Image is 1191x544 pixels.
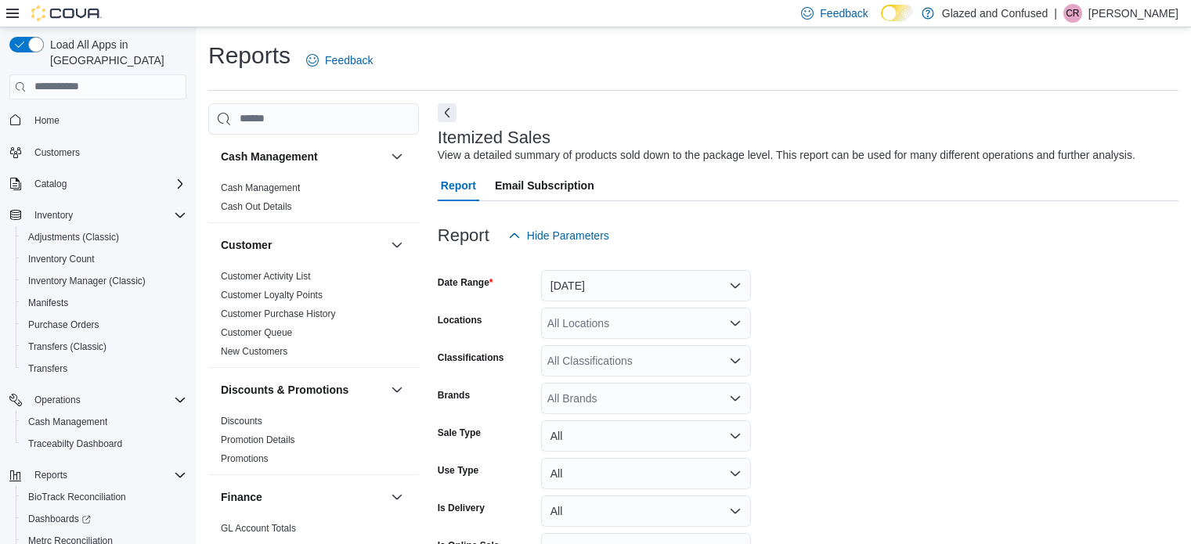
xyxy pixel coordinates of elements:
[221,382,348,398] h3: Discounts & Promotions
[388,488,406,506] button: Finance
[495,170,594,201] span: Email Subscription
[221,271,311,282] a: Customer Activity List
[28,231,119,243] span: Adjustments (Classic)
[34,469,67,481] span: Reports
[438,427,481,439] label: Sale Type
[221,522,296,535] span: GL Account Totals
[28,466,186,485] span: Reports
[221,182,300,194] span: Cash Management
[325,52,373,68] span: Feedback
[34,209,73,222] span: Inventory
[22,434,128,453] a: Traceabilty Dashboard
[28,297,68,309] span: Manifests
[16,336,193,358] button: Transfers (Classic)
[16,314,193,336] button: Purchase Orders
[438,103,457,122] button: Next
[438,226,489,245] h3: Report
[221,290,323,301] a: Customer Loyalty Points
[942,4,1048,23] p: Glazed and Confused
[22,337,113,356] a: Transfers (Classic)
[221,345,287,358] span: New Customers
[34,114,60,127] span: Home
[1088,4,1178,23] p: [PERSON_NAME]
[16,411,193,433] button: Cash Management
[22,315,106,334] a: Purchase Orders
[22,294,186,312] span: Manifests
[34,178,67,190] span: Catalog
[221,434,295,446] span: Promotion Details
[541,270,751,301] button: [DATE]
[438,147,1135,164] div: View a detailed summary of products sold down to the package level. This report can be used for m...
[16,248,193,270] button: Inventory Count
[729,355,742,367] button: Open list of options
[28,391,87,409] button: Operations
[22,272,152,290] a: Inventory Manager (Classic)
[221,201,292,212] a: Cash Out Details
[221,523,296,534] a: GL Account Totals
[22,250,101,268] a: Inventory Count
[441,170,476,201] span: Report
[28,362,67,375] span: Transfers
[729,392,742,405] button: Open list of options
[28,143,86,162] a: Customers
[221,326,292,339] span: Customer Queue
[881,5,914,21] input: Dark Mode
[3,109,193,131] button: Home
[221,182,300,193] a: Cash Management
[221,452,269,465] span: Promotions
[388,147,406,166] button: Cash Management
[16,508,193,530] a: Dashboards
[208,412,419,474] div: Discounts & Promotions
[22,488,186,506] span: BioTrack Reconciliation
[541,420,751,452] button: All
[22,337,186,356] span: Transfers (Classic)
[22,228,186,247] span: Adjustments (Classic)
[527,228,609,243] span: Hide Parameters
[438,502,485,514] label: Is Delivery
[16,486,193,508] button: BioTrack Reconciliation
[22,359,186,378] span: Transfers
[438,351,504,364] label: Classifications
[820,5,868,21] span: Feedback
[3,464,193,486] button: Reports
[28,111,66,130] a: Home
[22,413,114,431] a: Cash Management
[28,340,106,353] span: Transfers (Classic)
[16,226,193,248] button: Adjustments (Classic)
[221,149,384,164] button: Cash Management
[28,175,73,193] button: Catalog
[221,415,262,427] span: Discounts
[388,380,406,399] button: Discounts & Promotions
[1054,4,1057,23] p: |
[208,178,419,222] div: Cash Management
[208,267,419,367] div: Customer
[221,434,295,445] a: Promotion Details
[3,141,193,164] button: Customers
[221,327,292,338] a: Customer Queue
[22,315,186,334] span: Purchase Orders
[541,495,751,527] button: All
[28,466,74,485] button: Reports
[541,458,751,489] button: All
[438,464,478,477] label: Use Type
[28,275,146,287] span: Inventory Manager (Classic)
[221,149,318,164] h3: Cash Management
[300,45,379,76] a: Feedback
[388,236,406,254] button: Customer
[16,270,193,292] button: Inventory Manager (Classic)
[221,346,287,357] a: New Customers
[22,228,125,247] a: Adjustments (Classic)
[28,206,79,225] button: Inventory
[28,110,186,130] span: Home
[22,272,186,290] span: Inventory Manager (Classic)
[3,204,193,226] button: Inventory
[3,389,193,411] button: Operations
[438,314,482,326] label: Locations
[438,128,550,147] h3: Itemized Sales
[221,453,269,464] a: Promotions
[221,416,262,427] a: Discounts
[34,394,81,406] span: Operations
[28,253,95,265] span: Inventory Count
[221,308,336,319] a: Customer Purchase History
[438,389,470,402] label: Brands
